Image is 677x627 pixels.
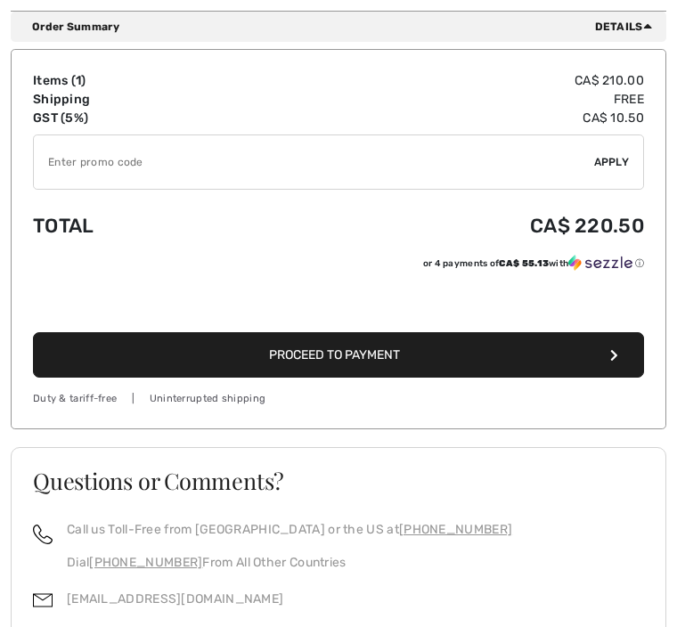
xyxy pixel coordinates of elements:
img: Sezzle [568,255,632,271]
a: [EMAIL_ADDRESS][DOMAIN_NAME] [67,591,283,607]
td: Total [33,197,246,255]
a: [PHONE_NUMBER] [89,555,202,570]
div: or 4 payments of with [423,255,644,272]
p: Call us Toll-Free from [GEOGRAPHIC_DATA] or the US at [67,520,512,539]
button: Proceed to Payment [33,332,644,378]
td: CA$ 220.50 [246,197,644,255]
td: Shipping [33,90,246,109]
span: Proceed to Payment [269,347,400,362]
td: CA$ 210.00 [246,71,644,90]
img: email [33,590,53,610]
td: GST (5%) [33,109,246,127]
iframe: PayPal-paypal [33,278,644,327]
div: Order Summary [32,19,659,35]
input: Promo code [34,135,594,189]
td: CA$ 10.50 [246,109,644,127]
img: call [33,525,53,544]
div: Duty & tariff-free | Uninterrupted shipping [33,392,644,407]
span: Apply [594,154,630,170]
span: Details [595,19,659,35]
a: [PHONE_NUMBER] [399,522,512,537]
div: or 4 payments ofCA$ 55.13withSezzle Click to learn more about Sezzle [33,255,644,278]
span: CA$ 55.13 [499,258,549,269]
span: 1 [76,73,81,88]
p: Dial From All Other Countries [67,553,512,572]
td: Items ( ) [33,71,246,90]
td: Free [246,90,644,109]
h3: Questions or Comments? [33,469,644,492]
